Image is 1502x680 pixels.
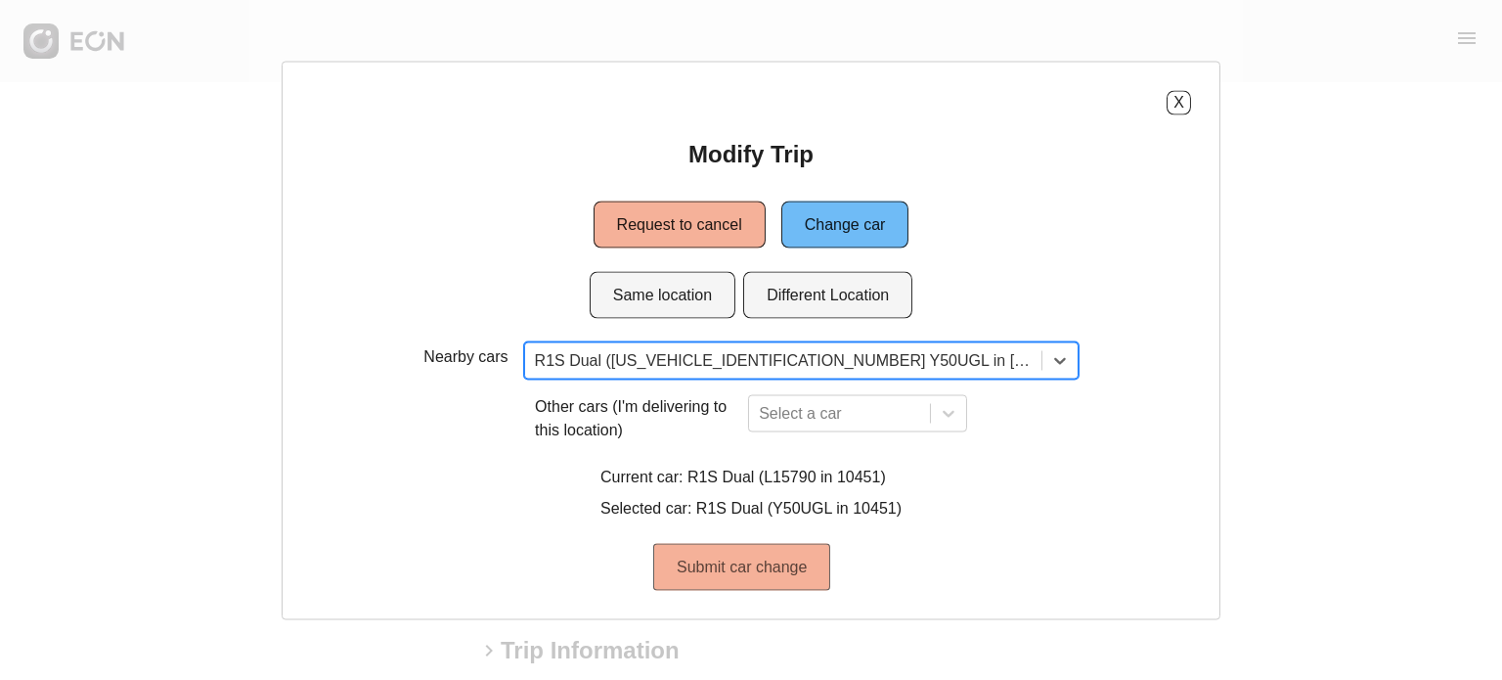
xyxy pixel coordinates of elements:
p: Nearby cars [423,344,508,368]
button: Request to cancel [594,201,766,248]
button: X [1167,90,1191,114]
p: Selected car: R1S Dual (Y50UGL in 10451) [600,496,902,520]
h2: Modify Trip [688,138,814,169]
button: Change car [781,201,909,248]
button: Same location [590,271,735,318]
p: Other cars (I'm delivering to this location) [535,394,740,441]
button: Different Location [743,271,912,318]
button: Submit car change [653,543,830,590]
p: Current car: R1S Dual (L15790 in 10451) [600,465,902,488]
